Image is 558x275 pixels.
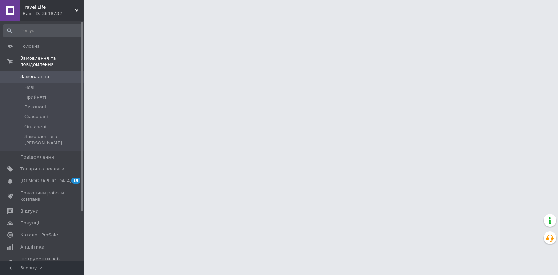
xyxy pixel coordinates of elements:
[20,55,84,68] span: Замовлення та повідомлення
[24,94,46,100] span: Прийняті
[24,114,48,120] span: Скасовані
[23,4,75,10] span: Travel Life
[71,178,80,184] span: 19
[24,104,46,110] span: Виконані
[20,232,58,238] span: Каталог ProSale
[24,124,46,130] span: Оплачені
[20,154,54,160] span: Повідомлення
[20,244,44,250] span: Аналітика
[20,43,40,49] span: Головна
[20,208,38,214] span: Відгуки
[20,190,65,203] span: Показники роботи компанії
[24,133,82,146] span: Замовлення з [PERSON_NAME]
[20,178,72,184] span: [DEMOGRAPHIC_DATA]
[20,256,65,268] span: Інструменти веб-майстра та SEO
[23,10,84,17] div: Ваш ID: 3618732
[20,220,39,226] span: Покупці
[20,74,49,80] span: Замовлення
[3,24,82,37] input: Пошук
[20,166,65,172] span: Товари та послуги
[24,84,35,91] span: Нові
